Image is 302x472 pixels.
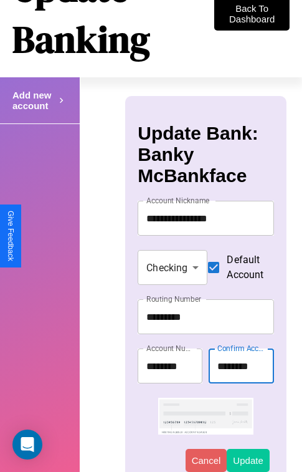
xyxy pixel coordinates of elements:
[186,449,227,472] button: Cancel
[138,123,273,186] h3: Update Bank: Banky McBankface
[227,253,263,282] span: Default Account
[146,195,210,206] label: Account Nickname
[158,398,253,434] img: check
[146,343,196,354] label: Account Number
[227,449,269,472] button: Update
[146,294,201,304] label: Routing Number
[6,211,15,261] div: Give Feedback
[138,250,207,285] div: Checking
[12,90,56,111] h4: Add new account
[217,343,267,354] label: Confirm Account Number
[12,430,42,460] div: Open Intercom Messenger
